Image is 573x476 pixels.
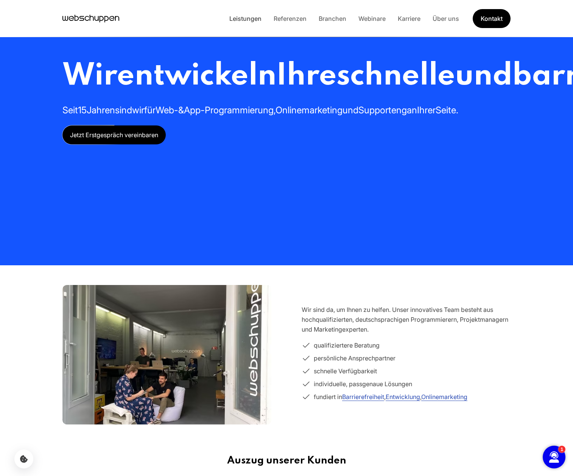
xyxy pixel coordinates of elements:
a: Webinare [352,15,392,22]
a: Hauptseite besuchen [62,13,119,24]
span: App-Programmierung, [184,105,276,116]
span: und [455,61,512,92]
span: entwickeln [117,61,276,92]
span: qualifiziertere Beratung [314,340,380,350]
span: Jahren [87,105,115,116]
span: Seite. [436,105,458,116]
span: 15 [78,105,87,116]
a: Referenzen [268,15,313,22]
span: schnelle Verfügbarkeit [314,366,377,376]
span: wir [132,105,144,116]
img: Team im webschuppen-Büro in Hamburg [62,265,271,445]
span: Wir [62,61,117,92]
span: Ihrer [417,105,436,116]
span: Ihre [276,61,336,92]
span: fundiert in , , [314,392,467,402]
span: Seit [62,105,78,116]
a: Onlinemarketing [421,393,467,401]
span: und [343,105,358,116]
span: sind [115,105,132,116]
a: Karriere [392,15,427,22]
p: Wir sind da, um Ihnen zu helfen. Unser innovatives Team besteht aus hochqualifizierten, deutschsp... [302,305,511,334]
span: schnelle [336,61,455,92]
span: & [178,105,184,116]
a: Barrierefreiheit [342,393,384,401]
a: Leistungen [223,15,268,22]
span: an [407,105,417,116]
span: eng [391,105,407,116]
a: Get Started [472,8,511,29]
span: für [144,105,156,116]
a: Entwicklung [386,393,420,401]
a: Branchen [313,15,352,22]
a: Über uns [427,15,465,22]
a: Jetzt Erstgespräch vereinbaren [62,125,166,144]
span: persönliche Ansprechpartner [314,353,395,363]
button: Cookie-Einstellungen öffnen [14,449,33,468]
span: Web- [156,105,178,116]
span: Support [358,105,391,116]
h3: Auszug unserer Kunden [34,455,539,467]
span: 1 [25,9,28,14]
span: individuelle, passgenaue Lösungen [314,379,412,389]
span: Onlinemarketing [276,105,343,116]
